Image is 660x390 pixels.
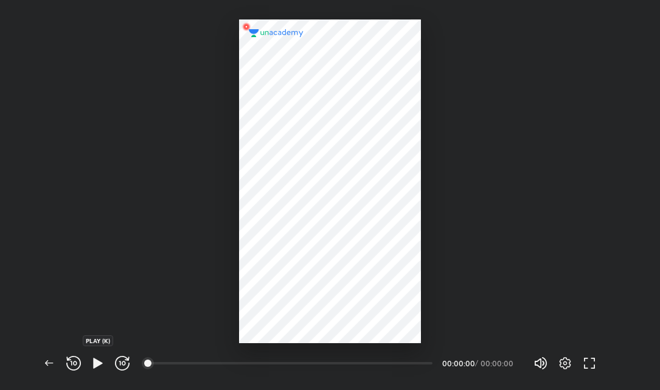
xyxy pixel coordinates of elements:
div: 00:00:00 [481,360,514,367]
div: 00:00:00 [442,360,473,367]
img: wMgqJGBwKWe8AAAAABJRU5ErkJggg== [239,19,254,34]
div: PLAY (K) [83,335,113,346]
div: / [475,360,478,367]
img: logo.2a7e12a2.svg [249,29,304,37]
